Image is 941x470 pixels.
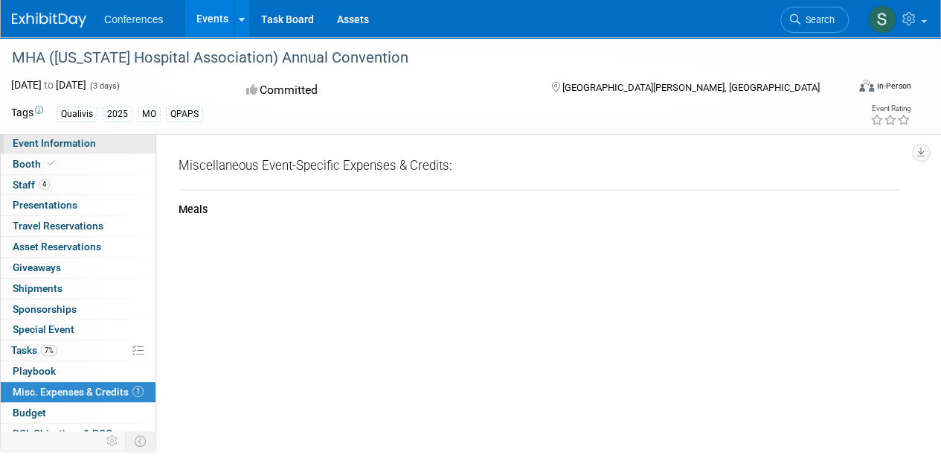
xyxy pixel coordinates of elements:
div: Qualivis [57,107,97,122]
a: Staff4 [1,175,155,195]
a: Presentations [1,195,155,215]
span: Asset Reservations [13,241,101,253]
div: Event Rating [870,105,911,112]
a: Misc. Expenses & Credits1 [1,382,155,402]
div: Committed [242,77,527,104]
span: Event Information [13,137,96,149]
a: Search [780,7,849,33]
i: Booth reservation complete [48,159,55,168]
span: (3 days) [89,81,120,91]
a: Shipments [1,279,155,299]
span: Special Event [13,323,74,335]
a: Giveaways [1,258,155,278]
div: QPAPS [166,107,203,122]
img: ExhibitDay [12,13,86,28]
img: Sonya Garcia [868,5,896,34]
td: Toggle Event Tabs [126,431,156,451]
span: Conferences [104,13,163,25]
span: Misc. Expenses & Credits [13,386,144,398]
div: Event Format [780,77,911,100]
span: Sponsorships [13,303,77,315]
td: Personalize Event Tab Strip [100,431,126,451]
span: to [42,79,56,91]
span: Giveaways [13,261,61,273]
span: Tasks [11,344,57,356]
a: Booth [1,154,155,174]
span: 4 [39,179,50,190]
span: [GEOGRAPHIC_DATA][PERSON_NAME], [GEOGRAPHIC_DATA] [562,82,819,93]
div: MO [138,107,161,122]
span: Travel Reservations [13,220,103,232]
span: Presentations [13,199,77,211]
div: 2025 [103,107,132,122]
span: Booth [13,158,58,170]
span: Shipments [13,282,62,294]
span: Search [800,14,835,25]
a: Event Information [1,133,155,153]
span: [DATE] [DATE] [11,79,86,91]
div: Meals [179,202,900,220]
span: Staff [13,179,50,191]
a: Budget [1,403,155,423]
td: Tags [11,105,43,122]
div: In-Person [876,80,911,92]
span: 7% [41,345,57,356]
a: ROI, Objectives & ROO [1,424,155,444]
a: Tasks7% [1,340,155,361]
span: Budget [13,407,46,419]
div: MHA ([US_STATE] Hospital Association) Annual Convention [7,45,835,72]
img: Format-Inperson.png [859,80,874,92]
a: Playbook [1,361,155,381]
span: 1 [132,386,144,397]
a: Asset Reservations [1,237,155,257]
span: ROI, Objectives & ROO [13,428,112,439]
a: Sponsorships [1,299,155,320]
span: Playbook [13,365,56,377]
a: Special Event [1,320,155,340]
a: Travel Reservations [1,216,155,236]
div: Miscellaneous Event-Specific Expenses & Credits: [179,157,900,180]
